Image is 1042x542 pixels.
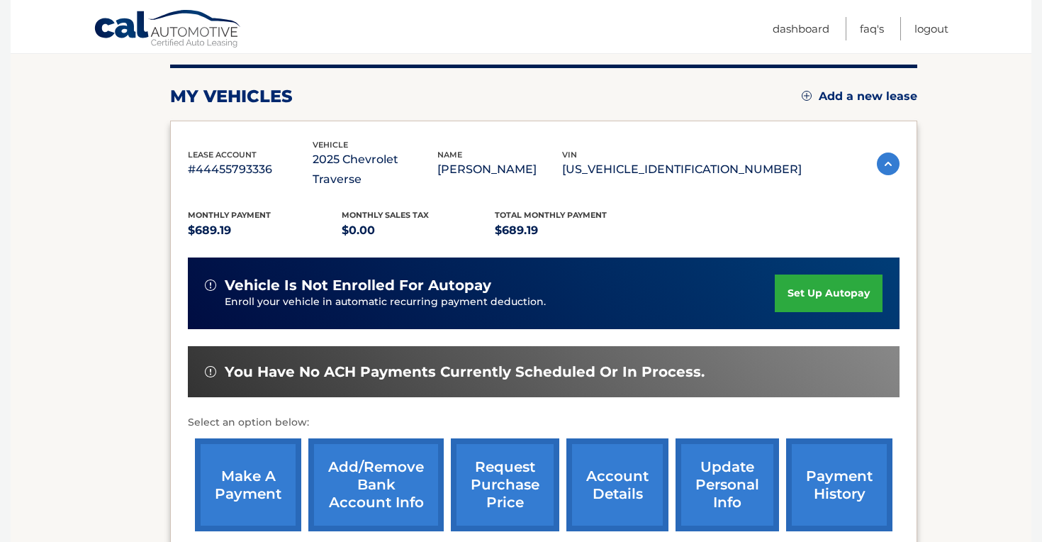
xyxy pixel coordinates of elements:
a: request purchase price [451,438,559,531]
a: set up autopay [775,275,883,312]
span: Monthly sales Tax [342,210,429,220]
span: You have no ACH payments currently scheduled or in process. [225,363,705,381]
a: Add/Remove bank account info [308,438,444,531]
a: make a payment [195,438,301,531]
span: vehicle is not enrolled for autopay [225,277,491,294]
p: #44455793336 [188,160,313,179]
a: Add a new lease [802,89,917,104]
h2: my vehicles [170,86,293,107]
img: accordion-active.svg [877,153,900,175]
a: Dashboard [773,17,829,40]
p: $0.00 [342,221,495,240]
p: [US_VEHICLE_IDENTIFICATION_NUMBER] [562,160,802,179]
img: add.svg [802,91,812,101]
p: [PERSON_NAME] [437,160,562,179]
p: Select an option below: [188,414,900,431]
p: $689.19 [495,221,649,240]
span: Total Monthly Payment [495,210,607,220]
a: FAQ's [860,17,884,40]
span: lease account [188,150,257,160]
img: alert-white.svg [205,280,216,291]
p: $689.19 [188,221,342,240]
span: vin [562,150,577,160]
a: payment history [786,438,892,531]
span: name [437,150,462,160]
a: Cal Automotive [94,9,242,50]
a: update personal info [676,438,779,531]
a: Logout [914,17,948,40]
a: account details [566,438,668,531]
span: Monthly Payment [188,210,271,220]
p: 2025 Chevrolet Traverse [313,150,437,189]
p: Enroll your vehicle in automatic recurring payment deduction. [225,294,775,310]
img: alert-white.svg [205,366,216,377]
span: vehicle [313,140,348,150]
